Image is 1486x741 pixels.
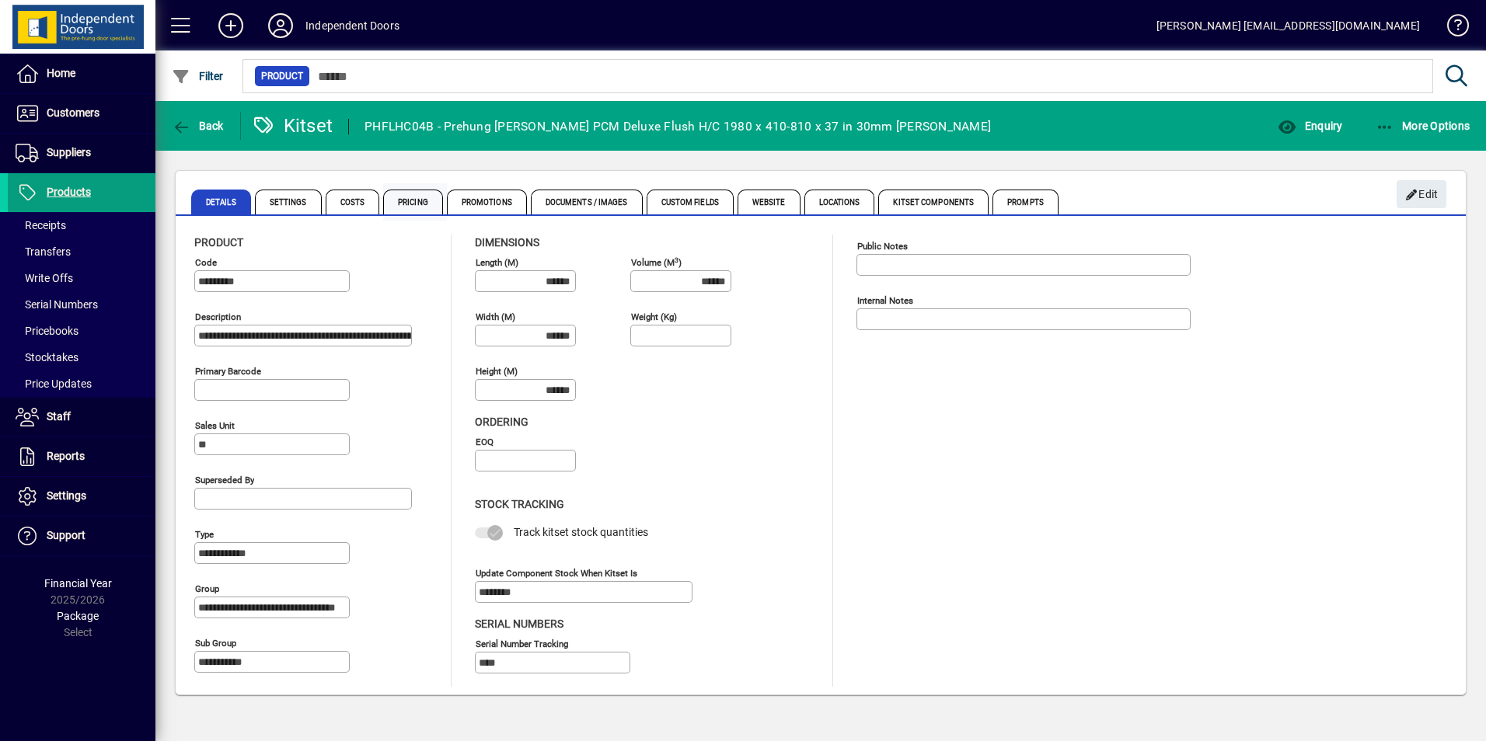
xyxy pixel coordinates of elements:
[476,366,518,377] mat-label: Height (m)
[47,146,91,158] span: Suppliers
[475,416,528,428] span: Ordering
[8,517,155,555] a: Support
[195,420,235,431] mat-label: Sales unit
[16,351,78,364] span: Stocktakes
[16,377,92,390] span: Price Updates
[47,410,71,423] span: Staff
[1405,182,1439,207] span: Edit
[194,236,243,249] span: Product
[475,236,539,249] span: Dimensions
[1278,120,1342,132] span: Enquiry
[47,106,99,119] span: Customers
[476,567,637,578] mat-label: Update component stock when kitset is
[8,398,155,437] a: Staff
[476,311,515,322] mat-label: Width (m)
[255,190,322,214] span: Settings
[44,577,112,590] span: Financial Year
[8,212,155,238] a: Receipts
[8,134,155,172] a: Suppliers
[47,529,85,541] span: Support
[8,94,155,133] a: Customers
[47,67,75,79] span: Home
[16,298,98,311] span: Serial Numbers
[738,190,801,214] span: Website
[326,190,380,214] span: Costs
[256,12,305,40] button: Profile
[365,114,991,139] div: PHFLHC04B - Prehung [PERSON_NAME] PCM Deluxe Flush H/C 1980 x 410-810 x 37 in 30mm [PERSON_NAME]
[857,241,908,252] mat-label: Public Notes
[476,638,568,649] mat-label: Serial Number tracking
[8,265,155,291] a: Write Offs
[1376,120,1470,132] span: More Options
[57,610,99,622] span: Package
[195,366,261,377] mat-label: Primary barcode
[476,257,518,268] mat-label: Length (m)
[206,12,256,40] button: Add
[8,477,155,516] a: Settings
[857,295,913,306] mat-label: Internal Notes
[8,54,155,93] a: Home
[8,291,155,318] a: Serial Numbers
[1435,3,1467,54] a: Knowledge Base
[1156,13,1420,38] div: [PERSON_NAME] [EMAIL_ADDRESS][DOMAIN_NAME]
[168,62,228,90] button: Filter
[47,489,86,502] span: Settings
[1274,112,1346,140] button: Enquiry
[191,190,251,214] span: Details
[261,68,303,84] span: Product
[195,475,254,485] mat-label: Superseded by
[1372,112,1474,140] button: More Options
[8,238,155,265] a: Transfers
[47,186,91,198] span: Products
[16,219,66,231] span: Receipts
[675,256,678,263] sup: 3
[631,311,677,322] mat-label: Weight (Kg)
[195,311,241,322] mat-label: Description
[383,190,443,214] span: Pricing
[647,190,734,214] span: Custom Fields
[8,370,155,397] a: Price Updates
[195,583,219,594] mat-label: Group
[172,70,224,82] span: Filter
[447,190,527,214] span: Promotions
[992,190,1059,214] span: Prompts
[8,437,155,476] a: Reports
[155,112,241,140] app-page-header-button: Back
[531,190,643,214] span: Documents / Images
[16,245,71,258] span: Transfers
[8,344,155,370] a: Stocktakes
[476,437,494,447] mat-label: EOQ
[168,112,228,140] button: Back
[195,257,217,268] mat-label: Code
[195,529,214,540] mat-label: Type
[195,638,236,649] mat-label: Sub group
[804,190,875,214] span: Locations
[16,325,78,337] span: Pricebooks
[475,617,563,630] span: Serial Numbers
[16,272,73,284] span: Write Offs
[1397,180,1446,208] button: Edit
[8,318,155,344] a: Pricebooks
[253,113,333,138] div: Kitset
[47,450,85,462] span: Reports
[172,120,224,132] span: Back
[631,257,682,268] mat-label: Volume (m )
[475,498,564,510] span: Stock Tracking
[878,190,989,214] span: Kitset Components
[514,526,648,538] span: Track kitset stock quantities
[305,13,399,38] div: Independent Doors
